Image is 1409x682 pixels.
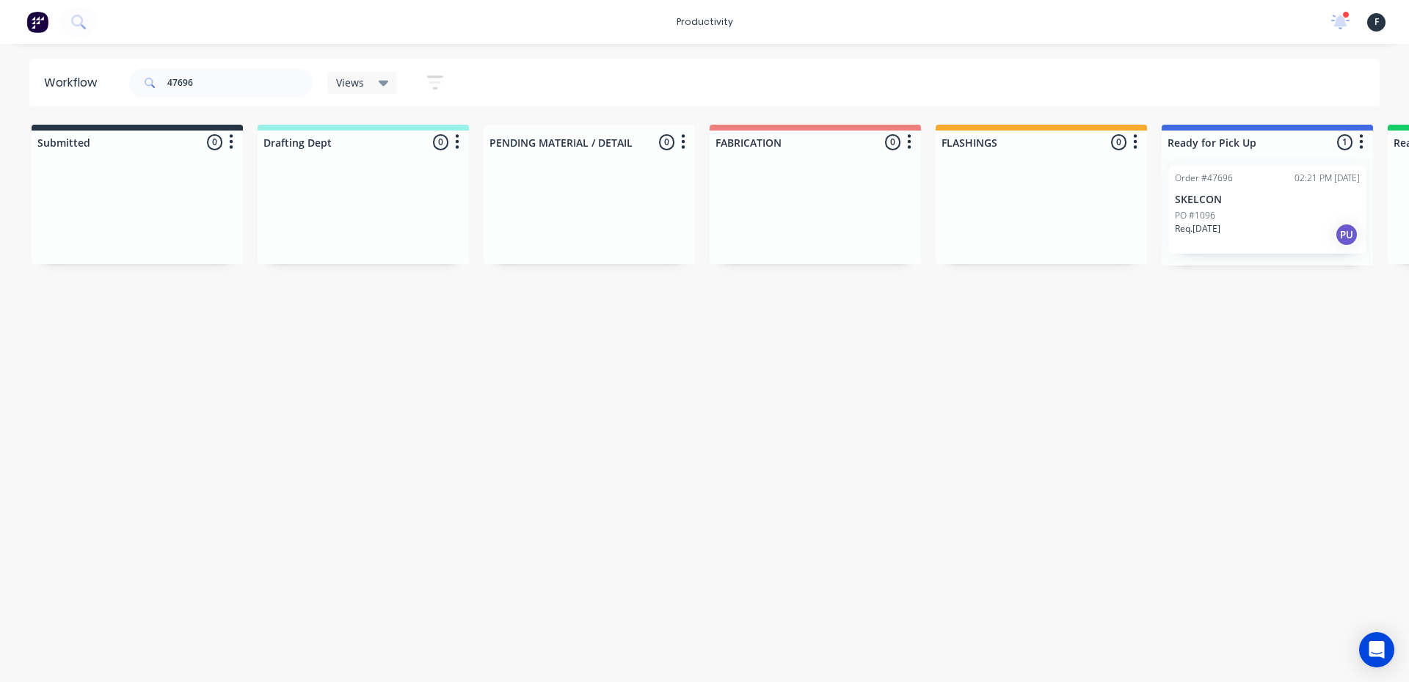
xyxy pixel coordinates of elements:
[167,68,313,98] input: Search for orders...
[669,11,740,33] div: productivity
[44,74,104,92] div: Workflow
[336,75,364,90] span: Views
[1375,15,1379,29] span: F
[1175,194,1360,206] p: SKELCON
[1359,632,1394,667] div: Open Intercom Messenger
[1169,166,1366,254] div: Order #4769602:21 PM [DATE]SKELCONPO #1096Req.[DATE]PU
[1175,222,1220,235] p: Req. [DATE]
[26,11,48,33] img: Factory
[1295,172,1360,185] div: 02:21 PM [DATE]
[1175,209,1215,222] p: PO #1096
[1175,172,1233,185] div: Order #47696
[1335,223,1358,246] div: PU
